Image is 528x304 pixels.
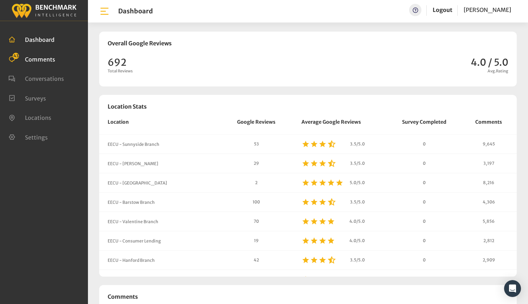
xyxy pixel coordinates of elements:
div: 8,216 [469,180,508,186]
img: star [318,140,327,148]
a: EECU - [GEOGRAPHIC_DATA] [108,180,167,185]
div: 4,306 [469,199,508,205]
a: EECU - Barstow Branch [108,199,155,205]
div: 0 [396,160,452,167]
span: 5.0/5.0 [348,180,365,188]
a: Logout [433,6,452,13]
span: Settings [25,134,48,141]
div: 5,856 [469,218,508,225]
th: Survey Completed [388,118,461,135]
th: Google Reviews [220,118,293,135]
a: [PERSON_NAME] [464,4,511,16]
a: EECU - [PERSON_NAME] [108,161,158,166]
div: 0 [396,238,452,244]
img: star [327,256,336,264]
div: 0 [396,180,452,186]
p: 692 [108,55,133,70]
img: star [310,198,318,206]
th: Average Google Reviews [293,118,388,135]
p: 4.0 / 5.0 [471,55,508,70]
img: benchmark [11,2,77,19]
th: Comments [461,118,517,135]
a: Locations [8,114,51,121]
span: Avg.rating [471,68,508,74]
p: 1 [228,276,285,283]
img: star [327,237,335,245]
div: 0 [396,141,452,147]
div: 4,094 [469,276,508,283]
p: 19 [228,238,285,244]
img: star [301,179,310,187]
span: Locations [25,114,51,121]
h3: Overall Google Reviews [108,40,508,47]
span: Total Reviews [108,68,133,74]
span: Dashboard [25,36,55,43]
img: star [327,179,335,187]
a: Comments 43 [8,55,55,62]
p: 53 [228,141,285,147]
img: star [301,159,310,168]
div: 0 [396,218,452,225]
a: Conversations [8,75,64,82]
img: star [318,179,327,187]
div: 2,812 [469,238,508,244]
div: 3,197 [469,160,508,167]
h3: Location Stats [99,95,517,118]
div: 0 [396,276,452,283]
div: 2,909 [469,257,508,263]
img: star [327,140,336,148]
span: Surveys [25,95,46,102]
span: 43 [13,53,19,59]
span: Comments [25,56,55,63]
img: star [310,159,318,168]
p: 42 [228,257,285,263]
div: Open Intercom Messenger [504,280,521,297]
div: 9,645 [469,141,508,147]
a: Surveys [8,94,46,101]
p: 100 [228,199,285,205]
span: 1.0/5.0 [349,276,365,285]
img: star [310,179,318,187]
a: EECU - Consumer Lending [108,238,161,243]
span: Conversations [25,75,64,82]
img: star [335,179,344,187]
span: 3.5/5.0 [348,199,365,207]
a: EECU - Sunnyside Branch [108,141,159,147]
p: 2 [228,180,285,186]
span: 4.0/5.0 [348,238,365,246]
img: star [327,198,336,206]
p: 29 [228,160,285,167]
a: EECU - Valentine Branch [108,219,158,224]
th: Location [99,118,220,135]
img: star [310,237,318,245]
img: star [318,198,327,206]
img: star [301,140,310,148]
img: star [301,275,310,284]
img: star [327,217,335,226]
img: star [318,237,327,245]
img: star [310,140,318,148]
span: 3.5/5.0 [348,141,365,149]
a: EECU - Hanford Branch [108,257,155,263]
img: star [318,159,327,168]
span: [PERSON_NAME] [464,6,511,13]
span: 3.5/5.0 [348,257,365,265]
span: 4.0/5.0 [348,218,365,227]
a: Dashboard [8,35,55,43]
a: Settings [8,133,48,140]
img: star [301,198,310,206]
p: 70 [228,218,285,225]
img: star [301,217,310,226]
img: star [318,256,327,264]
h3: Comments [108,293,508,300]
div: 0 [396,199,452,205]
img: star [318,217,327,226]
img: bar [99,6,110,17]
img: star [327,159,336,168]
h1: Dashboard [118,7,153,15]
div: 0 [396,257,452,263]
img: star [310,217,318,226]
img: star [301,256,310,264]
img: star [310,256,318,264]
a: Logout [433,4,452,16]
